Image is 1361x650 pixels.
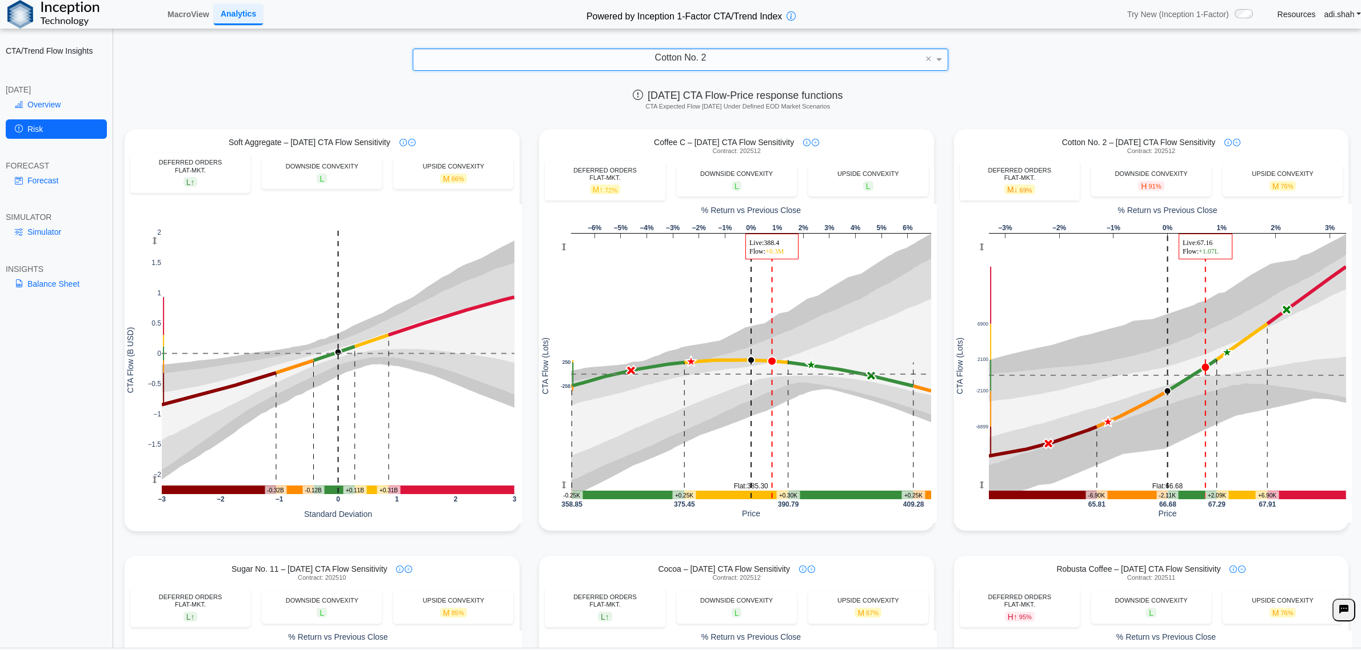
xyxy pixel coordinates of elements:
[1097,170,1206,178] div: DOWNSIDE CONVEXITY
[214,4,263,25] a: Analytics
[814,597,923,604] div: UPSIDE CONVEXITY
[1056,564,1220,574] span: Robusta Coffee – [DATE] CTA Flow Sensitivity
[1019,613,1032,620] span: 95%
[399,163,508,170] div: UPSIDE CONVEXITY
[683,170,791,178] div: DOWNSIDE CONVEXITY
[6,46,107,56] h2: CTA/Trend Flow Insights
[6,222,107,242] a: Simulator
[1146,608,1156,617] span: L
[655,53,707,62] span: Cotton No. 2
[6,274,107,294] a: Balance Sheet
[799,565,807,573] img: info-icon.svg
[1062,137,1216,147] span: Cotton No. 2 – [DATE] CTA Flow Sensitivity
[1127,9,1229,19] span: Try New (Inception 1-Factor)
[6,264,107,274] div: INSIGHTS
[599,185,603,194] span: ↑
[399,597,508,604] div: UPSIDE CONVEXITY
[183,612,198,621] span: L
[633,90,843,101] span: [DATE] CTA Flow-Price response functions
[6,212,107,222] div: SIMULATOR
[1324,9,1361,19] a: adi.shah
[1020,187,1032,194] span: 69%
[550,167,659,182] div: DEFERRED ORDERS FLAT-MKT.
[598,612,612,621] span: L
[1013,612,1017,621] span: ↑
[582,6,787,23] h2: Powered by Inception 1-Factor CTA/Trend Index
[229,137,390,147] span: Soft Aggregate – [DATE] CTA Flow Sensitivity
[136,159,245,174] div: DEFERRED ORDERS FLAT-MKT.
[1014,185,1018,194] span: ↓
[812,139,819,146] img: plus-icon.svg
[1127,147,1175,155] span: Contract: 202512
[1138,181,1164,191] span: H
[965,593,1074,608] div: DEFERRED ORDERS FLAT-MKT.
[925,54,932,64] span: ×
[405,565,412,573] img: plus-icon.svg
[452,609,464,616] span: 85%
[1097,597,1206,604] div: DOWNSIDE CONVEXITY
[268,163,376,170] div: DOWNSIDE CONVEXITY
[803,139,811,146] img: info-icon.svg
[396,565,404,573] img: info-icon.svg
[1228,170,1337,178] div: UPSIDE CONVEXITY
[440,608,467,617] span: M
[1127,574,1175,581] span: Contract: 202511
[6,119,107,139] a: Risk
[452,175,464,182] span: 66%
[654,137,794,147] span: Coffee C – [DATE] CTA Flow Sensitivity
[924,49,933,70] span: Clear value
[965,167,1074,182] div: DEFERRED ORDERS FLAT-MKT.
[1233,139,1240,146] img: plus-icon.svg
[863,181,873,191] span: L
[866,609,879,616] span: 67%
[440,174,467,183] span: M
[6,161,107,171] div: FORECAST
[1005,612,1035,621] span: H
[408,139,416,146] img: plus-icon.svg
[550,593,659,608] div: DEFERRED ORDERS FLAT-MKT.
[814,170,923,178] div: UPSIDE CONVEXITY
[1270,608,1296,617] span: M
[1270,181,1296,191] span: M
[1238,565,1246,573] img: plus-icon.svg
[190,612,194,621] span: ↑
[732,181,742,191] span: L
[590,184,621,194] span: M
[683,597,791,604] div: DOWNSIDE CONVEXITY
[190,178,194,187] span: ↑
[712,574,760,581] span: Contract: 202512
[605,187,617,194] span: 72%
[1004,184,1035,194] span: M
[1280,183,1293,190] span: 76%
[6,171,107,190] a: Forecast
[183,177,198,187] span: L
[136,593,245,608] div: DEFERRED ORDERS FLAT-MKT.
[1228,597,1337,604] div: UPSIDE CONVEXITY
[658,564,790,574] span: Cocoa – [DATE] CTA Flow Sensitivity
[317,174,327,183] span: L
[6,85,107,95] div: [DATE]
[400,139,407,146] img: info-icon.svg
[121,103,1355,110] h5: CTA Expected Flow [DATE] Under Defined EOD Market Scenarios
[268,597,376,604] div: DOWNSIDE CONVEXITY
[808,565,815,573] img: plus-icon.svg
[163,5,214,24] a: MacroView
[232,564,388,574] span: Sugar No. 11 – [DATE] CTA Flow Sensitivity
[1148,183,1161,190] span: 91%
[855,608,881,617] span: M
[712,147,760,155] span: Contract: 202512
[732,608,742,617] span: L
[317,608,327,617] span: L
[1230,565,1237,573] img: info-icon.svg
[298,574,346,581] span: Contract: 202510
[1278,9,1316,19] a: Resources
[1224,139,1232,146] img: info-icon.svg
[1280,609,1293,616] span: 76%
[6,95,107,114] a: Overview
[605,612,609,621] span: ↑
